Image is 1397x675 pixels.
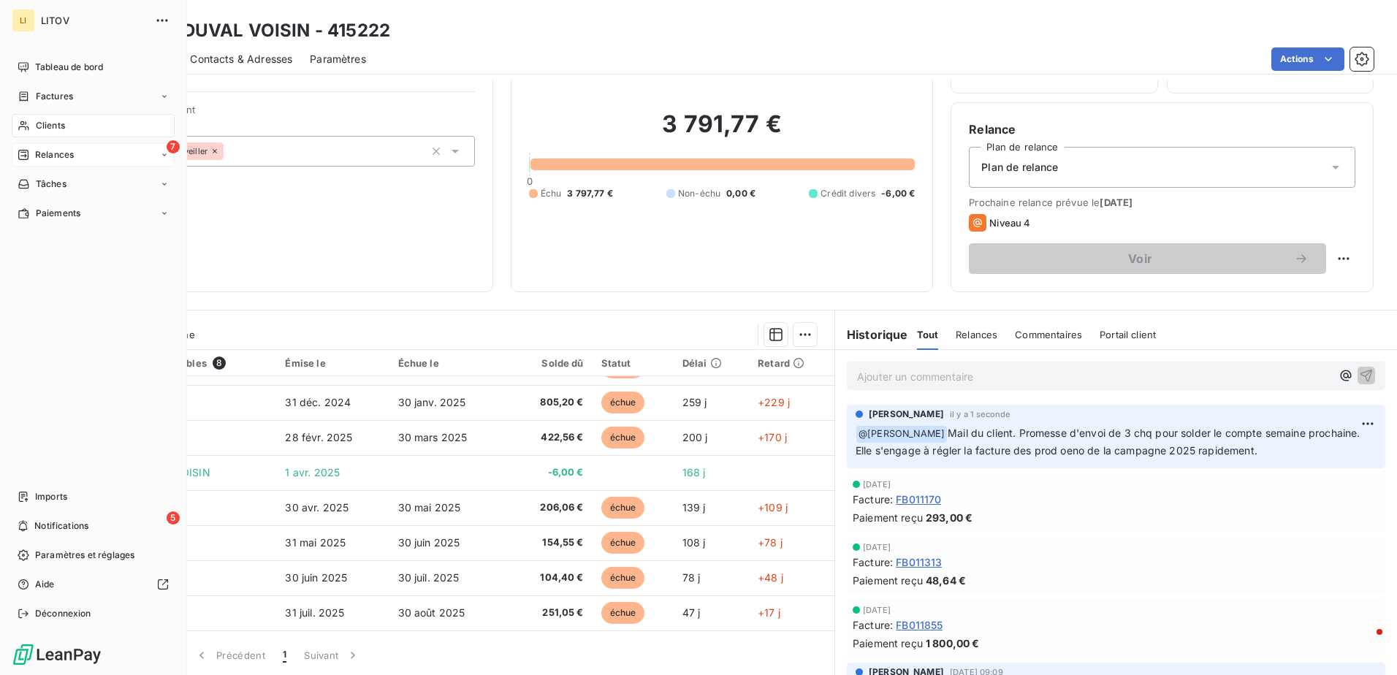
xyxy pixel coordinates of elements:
[527,175,533,187] span: 0
[398,606,465,619] span: 30 août 2025
[186,640,274,671] button: Précédent
[1347,625,1382,660] iframe: Intercom live chat
[601,532,645,554] span: échue
[190,52,292,66] span: Contacts & Adresses
[12,643,102,666] img: Logo LeanPay
[167,140,180,153] span: 7
[285,396,351,408] span: 31 déc. 2024
[881,187,915,200] span: -6,00 €
[758,606,780,619] span: +17 j
[601,392,645,413] span: échue
[682,571,701,584] span: 78 j
[36,207,80,220] span: Paiements
[310,52,366,66] span: Paramètres
[285,357,380,369] div: Émise le
[1100,197,1133,208] span: [DATE]
[856,426,947,443] span: @ [PERSON_NAME]
[398,431,468,443] span: 30 mars 2025
[853,510,923,525] span: Paiement reçu
[853,492,893,507] span: Facture :
[285,571,347,584] span: 30 juin 2025
[821,187,875,200] span: Crédit divers
[896,492,941,507] span: FB011170
[513,606,583,620] span: 251,05 €
[726,187,755,200] span: 0,00 €
[398,536,460,549] span: 30 juin 2025
[513,500,583,515] span: 206,06 €
[12,9,35,32] div: LI
[35,61,103,74] span: Tableau de bord
[601,602,645,624] span: échue
[682,466,706,478] span: 168 j
[969,121,1355,138] h6: Relance
[682,606,701,619] span: 47 j
[513,571,583,585] span: 104,40 €
[12,573,175,596] a: Aide
[398,396,466,408] span: 30 janv. 2025
[682,431,708,443] span: 200 j
[853,636,923,651] span: Paiement reçu
[758,501,788,514] span: +109 j
[513,395,583,410] span: 805,20 €
[285,536,346,549] span: 31 mai 2025
[969,197,1355,208] span: Prochaine relance prévue le
[115,356,267,370] div: Pièces comptables
[285,606,344,619] span: 31 juil. 2025
[36,178,66,191] span: Tâches
[41,15,146,26] span: LITOV
[969,243,1326,274] button: Voir
[541,187,562,200] span: Échu
[35,148,74,161] span: Relances
[950,410,1010,419] span: il y a 1 seconde
[1271,47,1344,71] button: Actions
[917,329,939,340] span: Tout
[513,357,583,369] div: Solde dû
[678,187,720,200] span: Non-échu
[682,501,706,514] span: 139 j
[981,160,1058,175] span: Plan de relance
[398,501,461,514] span: 30 mai 2025
[283,648,286,663] span: 1
[529,110,916,153] h2: 3 791,77 €
[835,326,908,343] h6: Historique
[853,573,923,588] span: Paiement reçu
[853,554,893,570] span: Facture :
[758,357,826,369] div: Retard
[35,578,55,591] span: Aide
[285,501,349,514] span: 30 avr. 2025
[213,356,226,370] span: 8
[863,606,891,614] span: [DATE]
[35,549,134,562] span: Paramètres et réglages
[129,18,390,44] h3: SCEA DUVAL VOISIN - 415222
[167,511,180,525] span: 5
[34,519,88,533] span: Notifications
[926,573,966,588] span: 48,64 €
[398,571,460,584] span: 30 juil. 2025
[224,145,235,158] input: Ajouter une valeur
[682,536,706,549] span: 108 j
[682,396,707,408] span: 259 j
[682,357,740,369] div: Délai
[398,357,496,369] div: Échue le
[989,217,1030,229] span: Niveau 4
[285,431,352,443] span: 28 févr. 2025
[758,536,783,549] span: +78 j
[118,104,475,124] span: Propriétés Client
[956,329,997,340] span: Relances
[1100,329,1156,340] span: Portail client
[758,431,787,443] span: +170 j
[863,543,891,552] span: [DATE]
[853,617,893,633] span: Facture :
[36,90,73,103] span: Factures
[758,571,783,584] span: +48 j
[601,497,645,519] span: échue
[567,187,613,200] span: 3 797,77 €
[926,636,980,651] span: 1 800,00 €
[601,357,665,369] div: Statut
[513,535,583,550] span: 154,55 €
[285,466,340,478] span: 1 avr. 2025
[758,396,790,408] span: +229 j
[513,430,583,445] span: 422,56 €
[274,640,295,671] button: 1
[896,554,942,570] span: FB011313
